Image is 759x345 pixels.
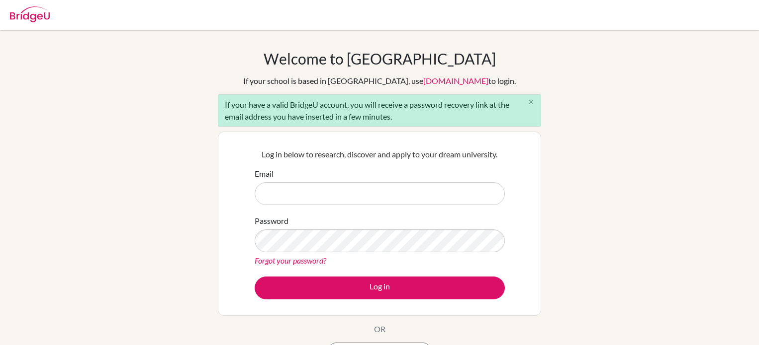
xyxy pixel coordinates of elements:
i: close [527,98,535,106]
img: Bridge-U [10,6,50,22]
label: Password [255,215,288,227]
h1: Welcome to [GEOGRAPHIC_DATA] [264,50,496,68]
button: Close [521,95,541,110]
p: OR [374,323,385,335]
a: [DOMAIN_NAME] [423,76,488,85]
button: Log in [255,276,505,299]
div: If your school is based in [GEOGRAPHIC_DATA], use to login. [243,75,516,87]
div: If your have a valid BridgeU account, you will receive a password recovery link at the email addr... [218,94,541,127]
p: Log in below to research, discover and apply to your dream university. [255,148,505,160]
a: Forgot your password? [255,256,326,265]
label: Email [255,168,274,180]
